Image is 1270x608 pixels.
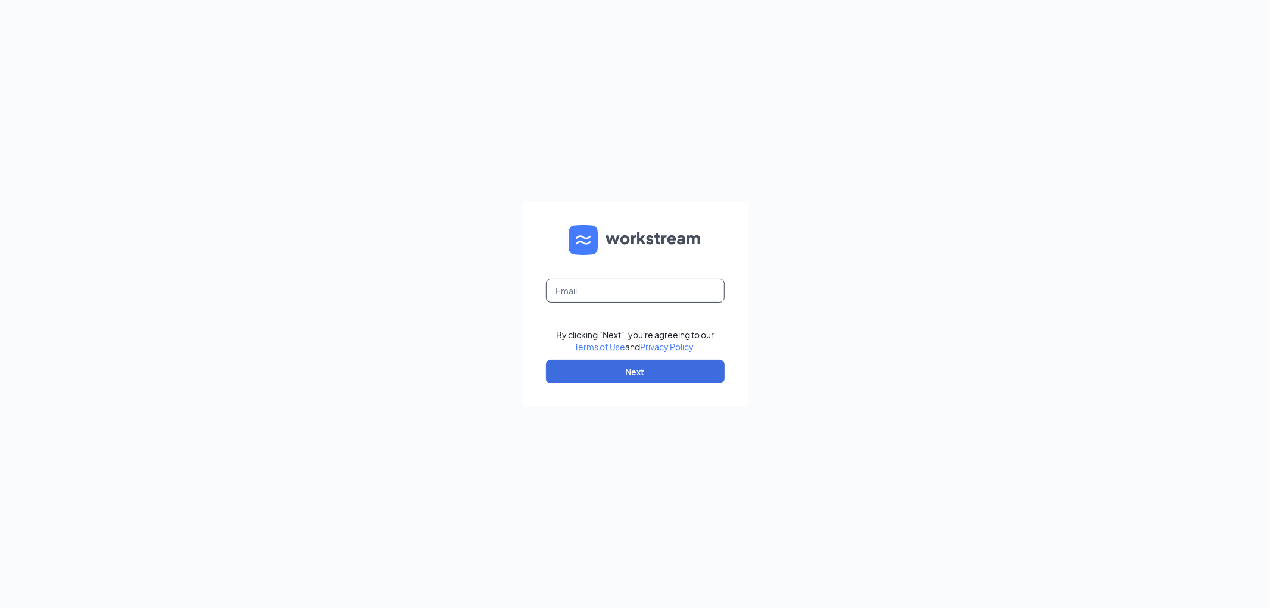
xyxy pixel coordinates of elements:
a: Terms of Use [575,341,625,352]
div: By clicking "Next", you're agreeing to our and . [556,329,714,353]
input: Email [546,279,725,303]
img: WS logo and Workstream text [569,225,702,255]
a: Privacy Policy [640,341,693,352]
button: Next [546,360,725,383]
